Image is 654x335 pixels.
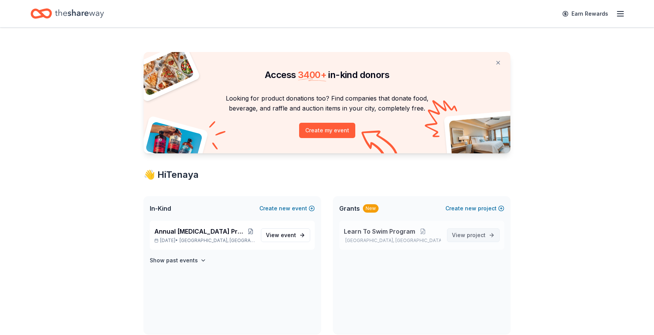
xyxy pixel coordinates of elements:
span: Grants [339,204,360,213]
a: Earn Rewards [558,7,613,21]
div: New [363,204,379,213]
span: [GEOGRAPHIC_DATA], [GEOGRAPHIC_DATA] [180,237,255,244]
button: Createnewproject [445,204,504,213]
span: 3400 + [298,69,326,80]
button: Createnewevent [259,204,315,213]
span: View [452,231,486,240]
button: Create my event [299,123,355,138]
a: View project [447,228,500,242]
span: event [281,232,296,238]
div: 👋 Hi Tenaya [144,169,510,181]
p: [GEOGRAPHIC_DATA], [GEOGRAPHIC_DATA] [344,237,441,244]
span: new [465,204,476,213]
span: View [266,231,296,240]
img: Curvy arrow [361,130,400,159]
span: Access in-kind donors [265,69,389,80]
p: Looking for product donations too? Find companies that donate food, beverage, and raffle and auct... [153,93,501,114]
h4: Show past events [150,256,198,265]
span: In-Kind [150,204,171,213]
span: new [279,204,290,213]
span: Annual [MEDICAL_DATA] Prevention Heroes Charity Event [154,227,247,236]
p: [DATE] • [154,237,255,244]
span: project [467,232,486,238]
button: Show past events [150,256,206,265]
img: Pizza [135,47,195,96]
a: Home [31,5,104,23]
a: View event [261,228,310,242]
span: Learn To Swim Program [344,227,415,236]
